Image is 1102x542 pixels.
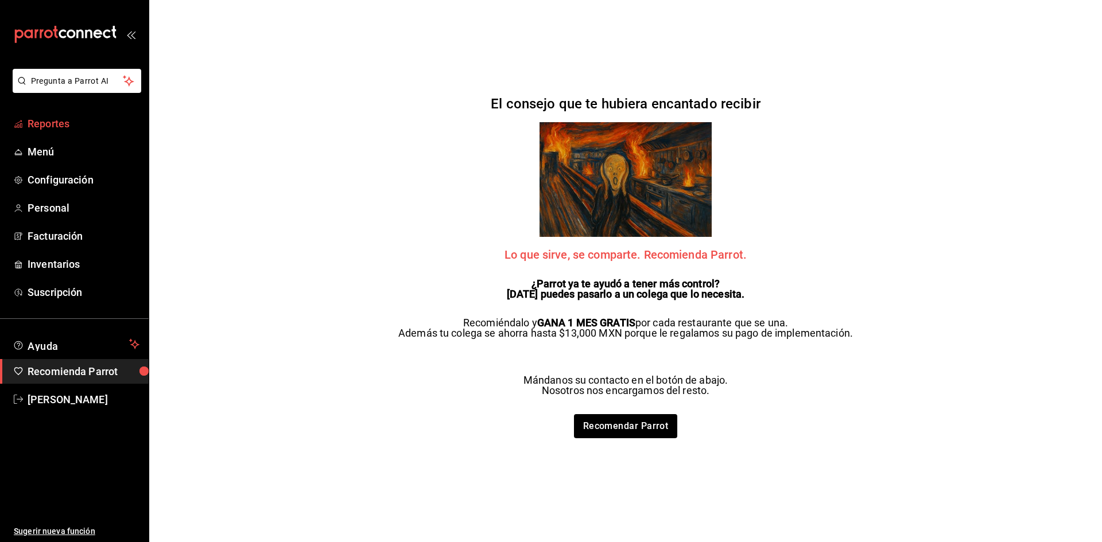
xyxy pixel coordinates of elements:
[398,318,853,338] p: Recomiéndalo y por cada restaurante que se una. Además tu colega se ahorra hasta $13,000 MXN porq...
[491,97,760,111] h2: El consejo que te hubiera encantado recibir
[28,284,139,300] span: Suscripción
[28,116,139,131] span: Reportes
[126,30,135,39] button: open_drawer_menu
[537,317,635,329] strong: GANA 1 MES GRATIS
[523,375,728,396] p: Mándanos su contacto en el botón de abajo. Nosotros nos encargamos del resto.
[540,122,712,237] img: referrals Parrot
[28,392,139,407] span: [PERSON_NAME]
[28,144,139,159] span: Menú
[14,525,139,537] span: Sugerir nueva función
[28,364,139,379] span: Recomienda Parrot
[507,288,745,300] strong: [DATE] puedes pasarlo a un colega que lo necesita.
[28,337,125,351] span: Ayuda
[31,75,123,87] span: Pregunta a Parrot AI
[531,278,720,290] strong: ¿Parrot ya te ayudó a tener más control?
[28,172,139,188] span: Configuración
[13,69,141,93] button: Pregunta a Parrot AI
[28,228,139,244] span: Facturación
[28,200,139,216] span: Personal
[28,256,139,272] span: Inventarios
[505,249,747,260] span: Lo que sirve, se comparte. Recomienda Parrot.
[574,414,678,438] a: Recomendar Parrot
[8,83,141,95] a: Pregunta a Parrot AI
